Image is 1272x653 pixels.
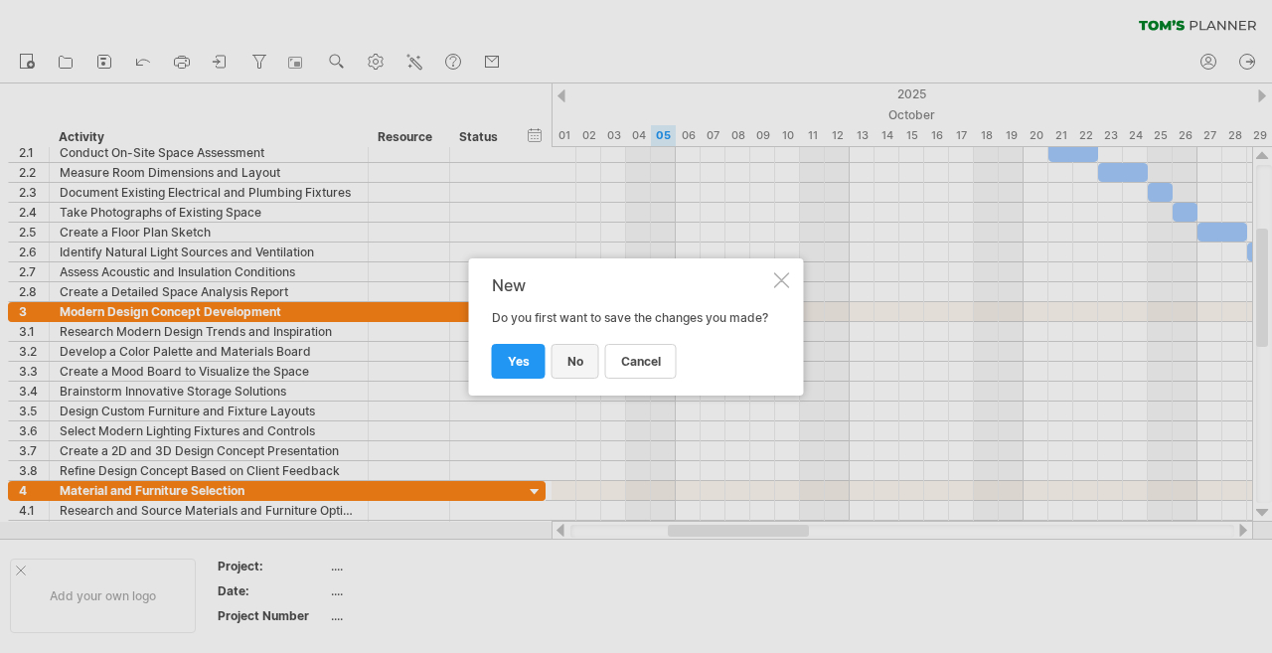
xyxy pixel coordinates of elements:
[621,354,661,369] span: cancel
[508,354,530,369] span: yes
[552,344,599,379] a: no
[605,344,677,379] a: cancel
[567,354,583,369] span: no
[492,276,770,378] div: Do you first want to save the changes you made?
[492,276,770,294] div: New
[492,344,546,379] a: yes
